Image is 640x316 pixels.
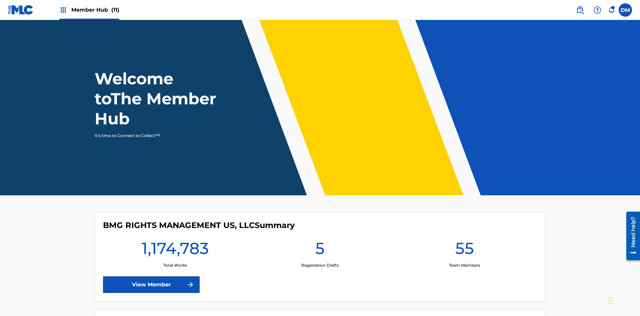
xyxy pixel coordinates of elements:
img: f7272a7cc735f4ea7f67.svg [186,281,194,289]
span: Member Hub [71,6,119,14]
div: Notifications [608,7,615,13]
p: Registration Drafts [301,262,339,268]
a: Public Search [573,3,587,17]
span: (11) [111,7,119,13]
p: Total Works [163,262,187,268]
p: Team Members [449,262,480,268]
iframe: Chat Widget [607,284,640,316]
div: Drag [609,291,613,311]
img: search [576,6,584,14]
h1: 55 [455,238,474,262]
h1: 1,174,783 [142,238,209,262]
img: help [593,6,601,14]
h1: 5 [315,238,325,262]
a: View Member [103,276,200,293]
div: User Menu [619,3,632,17]
img: Top Rightsholders [59,6,67,14]
div: Help [591,3,604,17]
p: It's time to Connect to Collect™! [95,133,210,139]
iframe: Resource Center [621,209,640,264]
h1: Welcome to The Member Hub [95,69,219,129]
h4: BMG RIGHTS MANAGEMENT US, LLC [103,220,295,230]
img: MLC Logo [8,5,34,15]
